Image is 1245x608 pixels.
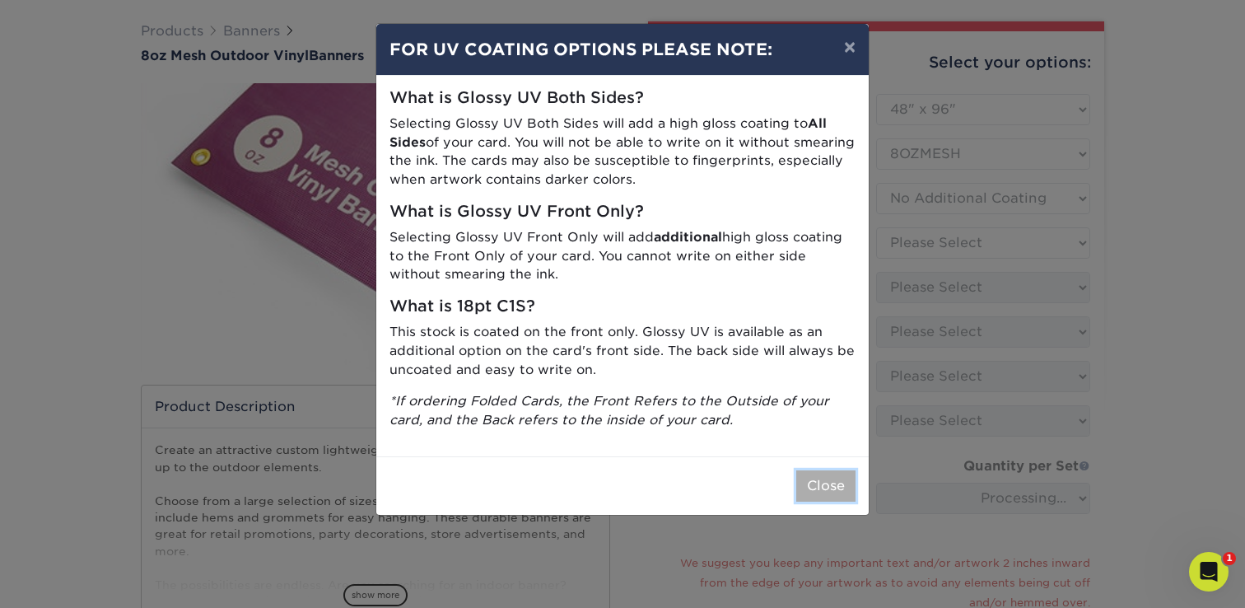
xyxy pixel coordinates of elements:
h5: What is Glossy UV Both Sides? [389,89,856,108]
h4: FOR UV COATING OPTIONS PLEASE NOTE: [389,37,856,62]
p: This stock is coated on the front only. Glossy UV is available as an additional option on the car... [389,323,856,379]
h5: What is Glossy UV Front Only? [389,203,856,222]
strong: All Sides [389,115,827,150]
p: Selecting Glossy UV Front Only will add high gloss coating to the Front Only of your card. You ca... [389,228,856,284]
button: × [831,24,869,70]
span: 1 [1223,552,1236,565]
i: *If ordering Folded Cards, the Front Refers to the Outside of your card, and the Back refers to t... [389,393,829,428]
h5: What is 18pt C1S? [389,297,856,316]
strong: additional [654,229,722,245]
iframe: Intercom live chat [1189,552,1229,592]
button: Close [796,470,856,502]
p: Selecting Glossy UV Both Sides will add a high gloss coating to of your card. You will not be abl... [389,115,856,189]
